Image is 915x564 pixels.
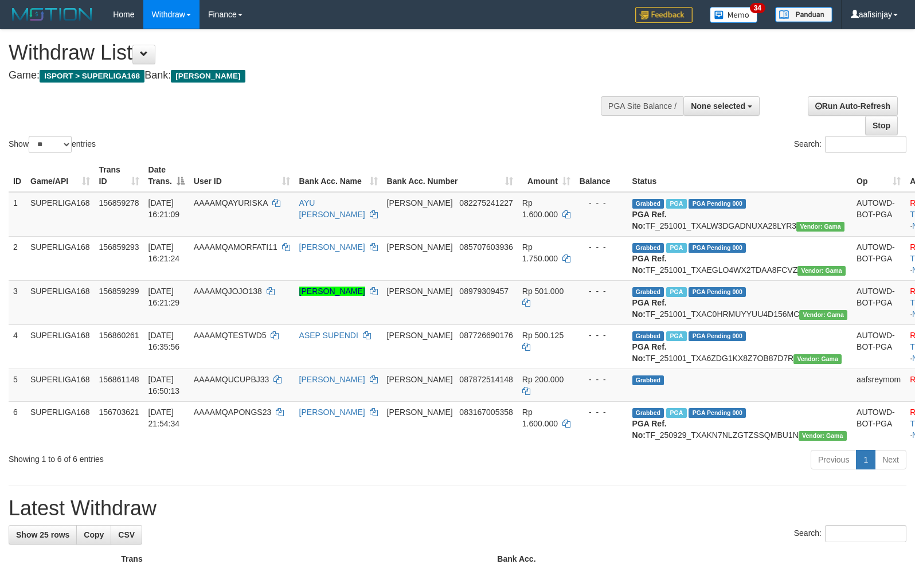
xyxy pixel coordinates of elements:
div: - - - [580,330,623,341]
span: Copy 083167005358 to clipboard [459,408,513,417]
a: Run Auto-Refresh [808,96,898,116]
th: Amount: activate to sort column ascending [518,159,575,192]
span: Grabbed [632,331,664,341]
a: [PERSON_NAME] [299,287,365,296]
span: Grabbed [632,408,664,418]
select: Showentries [29,136,72,153]
input: Search: [825,136,906,153]
th: Balance [575,159,628,192]
span: 156859293 [99,242,139,252]
td: SUPERLIGA168 [26,324,95,369]
b: PGA Ref. No: [632,210,667,230]
a: Copy [76,525,111,545]
span: Copy 08979309457 to clipboard [459,287,509,296]
img: Button%20Memo.svg [710,7,758,23]
td: 4 [9,324,26,369]
span: [DATE] 16:50:13 [148,375,180,395]
span: Copy 085707603936 to clipboard [459,242,513,252]
span: [PERSON_NAME] [387,375,453,384]
span: AAAAMQAYURISKA [194,198,268,207]
span: Copy [84,530,104,539]
span: Marked by aafheankoy [666,287,686,297]
td: AUTOWD-BOT-PGA [852,324,905,369]
span: PGA Pending [689,243,746,253]
span: CSV [118,530,135,539]
span: Rp 200.000 [522,375,564,384]
span: 156860261 [99,331,139,340]
span: Rp 1.750.000 [522,242,558,263]
td: AUTOWD-BOT-PGA [852,280,905,324]
th: Bank Acc. Number: activate to sort column ascending [382,159,518,192]
span: Copy 087726690176 to clipboard [459,331,513,340]
b: PGA Ref. No: [632,419,667,440]
span: Grabbed [632,199,664,209]
h4: Game: Bank: [9,70,599,81]
div: - - - [580,406,623,418]
span: 156859278 [99,198,139,207]
b: PGA Ref. No: [632,342,667,363]
span: Show 25 rows [16,530,69,539]
a: CSV [111,525,142,545]
span: Vendor URL: https://trx31.1velocity.biz [793,354,842,364]
div: Showing 1 to 6 of 6 entries [9,449,373,465]
td: TF_251001_TXALW3DGADNUXA28LYR3 [628,192,853,237]
a: Show 25 rows [9,525,77,545]
a: Next [875,450,906,469]
span: PGA Pending [689,287,746,297]
th: Date Trans.: activate to sort column descending [144,159,189,192]
div: - - - [580,374,623,385]
td: 6 [9,401,26,445]
a: [PERSON_NAME] [299,375,365,384]
span: PGA Pending [689,199,746,209]
a: Previous [811,450,857,469]
img: Feedback.jpg [635,7,693,23]
td: AUTOWD-BOT-PGA [852,192,905,237]
div: - - - [580,241,623,253]
span: Marked by aafmaleo [666,331,686,341]
div: - - - [580,285,623,297]
span: [DATE] 16:21:09 [148,198,180,219]
span: Vendor URL: https://trx31.1velocity.biz [799,310,847,320]
span: [DATE] 16:21:29 [148,287,180,307]
button: None selected [683,96,760,116]
a: ASEP SUPENDI [299,331,358,340]
td: TF_251001_TXA6ZDG1KX8Z7OB87D7R [628,324,853,369]
span: 34 [750,3,765,13]
th: Bank Acc. Name: activate to sort column ascending [295,159,382,192]
a: AYU [PERSON_NAME] [299,198,365,219]
h1: Withdraw List [9,41,599,64]
td: SUPERLIGA168 [26,369,95,401]
th: User ID: activate to sort column ascending [189,159,295,192]
label: Search: [794,525,906,542]
span: [PERSON_NAME] [387,408,453,417]
span: AAAAMQUCUPBJ33 [194,375,269,384]
td: aafsreymom [852,369,905,401]
a: [PERSON_NAME] [299,408,365,417]
span: Rp 501.000 [522,287,564,296]
span: ISPORT > SUPERLIGA168 [40,70,144,83]
span: PGA Pending [689,331,746,341]
th: Op: activate to sort column ascending [852,159,905,192]
img: MOTION_logo.png [9,6,96,23]
div: - - - [580,197,623,209]
span: [DATE] 16:21:24 [148,242,180,263]
a: Stop [865,116,898,135]
td: SUPERLIGA168 [26,401,95,445]
span: AAAAMQJOJO138 [194,287,262,296]
span: None selected [691,101,745,111]
td: SUPERLIGA168 [26,280,95,324]
span: Rp 1.600.000 [522,198,558,219]
th: Status [628,159,853,192]
b: PGA Ref. No: [632,298,667,319]
b: PGA Ref. No: [632,254,667,275]
span: PGA Pending [689,408,746,418]
span: Vendor URL: https://trx31.1velocity.biz [799,431,847,441]
span: Grabbed [632,287,664,297]
span: AAAAMQAMORFATI11 [194,242,277,252]
span: [DATE] 21:54:34 [148,408,180,428]
td: 2 [9,236,26,280]
span: [PERSON_NAME] [387,198,453,207]
input: Search: [825,525,906,542]
span: Copy 082275241227 to clipboard [459,198,513,207]
span: AAAAMQTESTWD5 [194,331,267,340]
